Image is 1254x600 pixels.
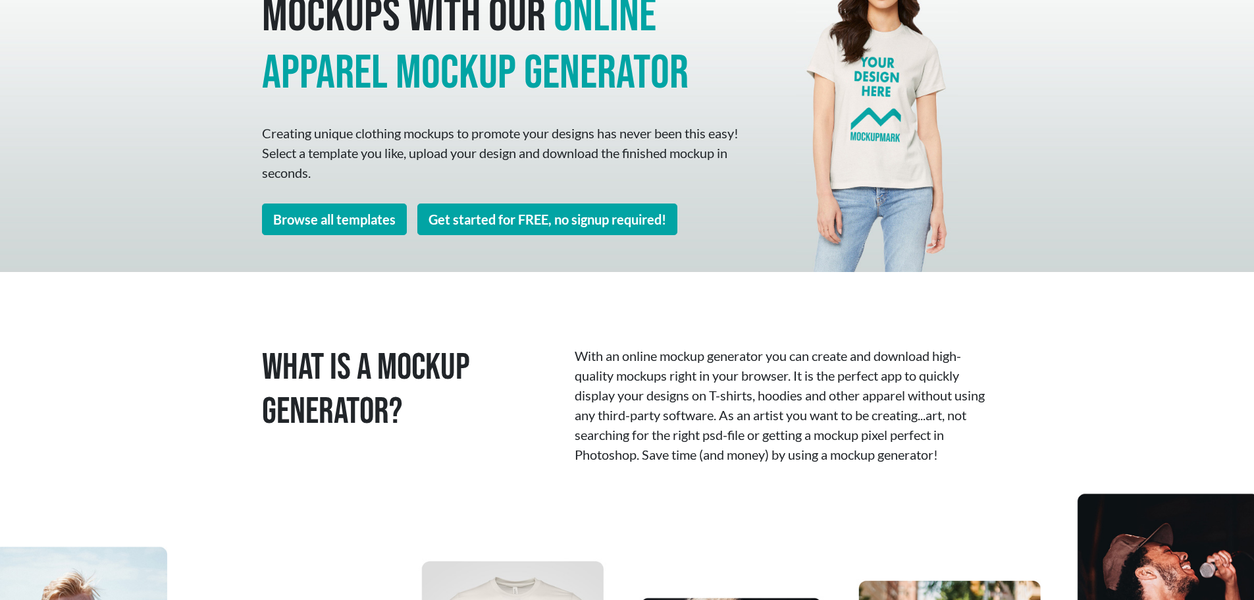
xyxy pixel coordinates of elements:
[262,204,407,235] a: Browse all templates
[262,346,555,434] h1: What is a Mockup Generator?
[417,204,677,235] a: Get started for FREE, no signup required!
[575,346,993,464] p: With an online mockup generator you can create and download high-quality mockups right in your br...
[262,123,743,182] p: Creating unique clothing mockups to promote your designs has never been this easy! Select a templ...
